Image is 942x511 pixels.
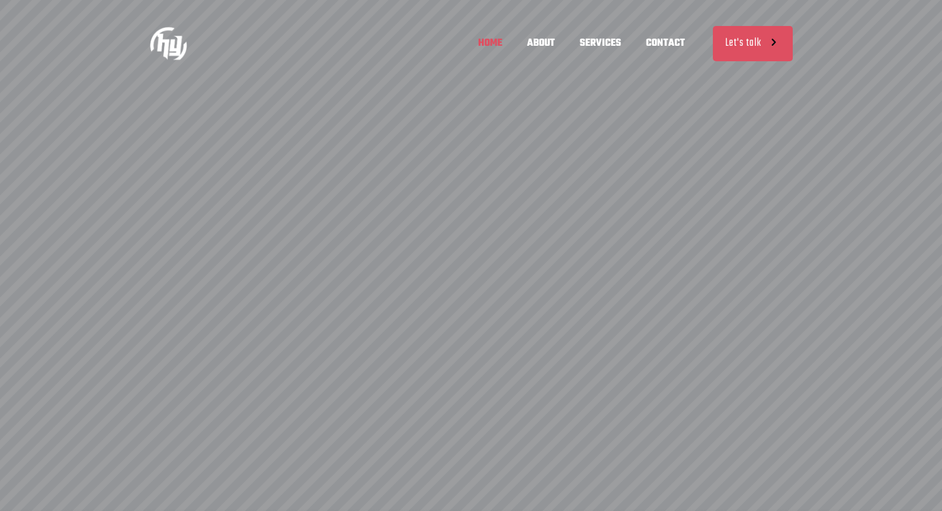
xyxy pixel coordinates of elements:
span: HOME [466,25,515,62]
span: SERVICES [567,25,634,62]
span: CONTACT [634,25,697,62]
span: ABOUT [515,25,567,62]
a: Let's talk [713,26,793,61]
img: Home [150,25,187,62]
